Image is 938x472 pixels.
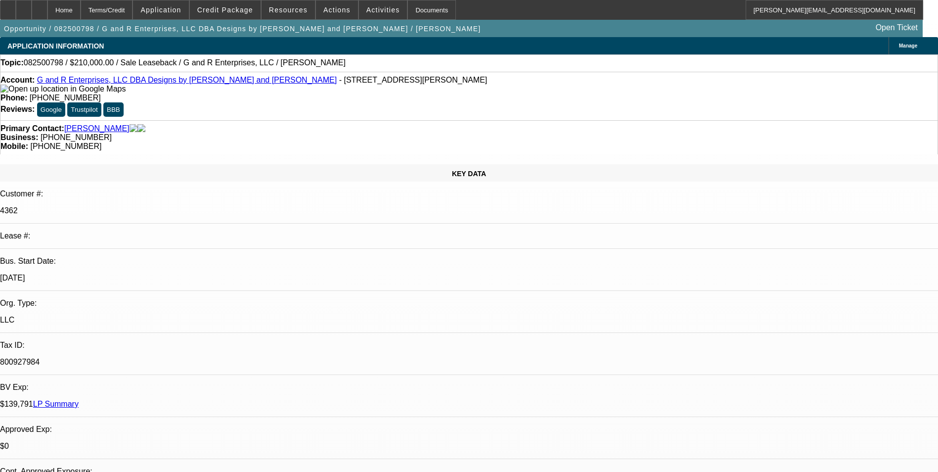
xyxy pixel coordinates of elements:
[262,0,315,19] button: Resources
[197,6,253,14] span: Credit Package
[359,0,407,19] button: Activities
[30,142,101,150] span: [PHONE_NUMBER]
[137,124,145,133] img: linkedin-icon.png
[366,6,400,14] span: Activities
[339,76,488,84] span: - [STREET_ADDRESS][PERSON_NAME]
[452,170,486,178] span: KEY DATA
[0,85,126,94] img: Open up location in Google Maps
[41,133,112,142] span: [PHONE_NUMBER]
[37,102,65,117] button: Google
[0,133,38,142] strong: Business:
[323,6,351,14] span: Actions
[7,42,104,50] span: APPLICATION INFORMATION
[0,94,27,102] strong: Phone:
[103,102,124,117] button: BBB
[24,58,346,67] span: 082500798 / $210,000.00 / Sale Leaseback / G and R Enterprises, LLC / [PERSON_NAME]
[33,400,79,408] a: LP Summary
[30,94,101,102] span: [PHONE_NUMBER]
[0,124,64,133] strong: Primary Contact:
[872,19,922,36] a: Open Ticket
[67,102,101,117] button: Trustpilot
[64,124,130,133] a: [PERSON_NAME]
[4,25,481,33] span: Opportunity / 082500798 / G and R Enterprises, LLC DBA Designs by [PERSON_NAME] and [PERSON_NAME]...
[0,76,35,84] strong: Account:
[316,0,358,19] button: Actions
[133,0,188,19] button: Application
[269,6,308,14] span: Resources
[0,85,126,93] a: View Google Maps
[899,43,917,48] span: Manage
[0,58,24,67] strong: Topic:
[140,6,181,14] span: Application
[0,142,28,150] strong: Mobile:
[37,76,337,84] a: G and R Enterprises, LLC DBA Designs by [PERSON_NAME] and [PERSON_NAME]
[130,124,137,133] img: facebook-icon.png
[0,105,35,113] strong: Reviews:
[190,0,261,19] button: Credit Package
